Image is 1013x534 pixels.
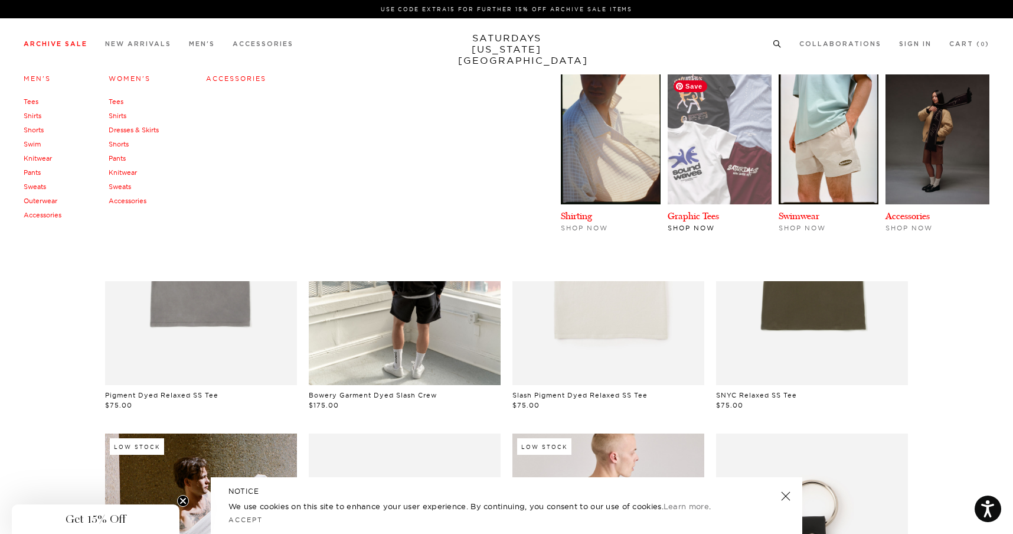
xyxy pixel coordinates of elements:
a: Dresses & Skirts [109,126,159,134]
a: Bowery Garment Dyed Slash Crew [309,391,437,399]
a: Men's [24,74,51,83]
a: Tees [109,97,123,106]
a: Swim [24,140,41,148]
a: Shirting [561,210,592,222]
a: Sign In [899,41,932,47]
a: SNYC Relaxed SS Tee [716,391,797,399]
div: Get 15% OffClose teaser [12,504,179,534]
a: Tees [24,97,38,106]
a: Accessories [885,210,930,222]
a: Collaborations [799,41,881,47]
p: We use cookies on this site to enhance your user experience. By continuing, you consent to our us... [228,500,743,512]
a: Accessories [109,197,146,205]
a: Sweats [24,183,46,191]
a: Women's [109,74,151,83]
a: Cart (0) [949,41,989,47]
h5: NOTICE [228,486,785,497]
a: New Arrivals [105,41,171,47]
a: Accept [228,516,263,524]
a: Shirts [109,112,126,120]
a: Accessories [24,211,61,219]
a: Men's [189,41,215,47]
a: Shorts [109,140,129,148]
a: SATURDAYS[US_STATE][GEOGRAPHIC_DATA] [458,32,555,66]
button: Close teaser [177,495,189,507]
span: $75.00 [105,401,132,409]
span: $175.00 [309,401,339,409]
a: Archive Sale [24,41,87,47]
a: Learn more [664,502,709,511]
a: Sweats [109,183,131,191]
a: Knitwear [24,154,52,162]
div: Low Stock [110,438,164,455]
a: Outerwear [24,197,57,205]
span: Get 15% Off [66,512,126,526]
a: Knitwear [109,168,137,177]
a: Accessories [233,41,293,47]
span: $75.00 [512,401,540,409]
a: Slash Pigment Dyed Relaxed SS Tee [512,391,648,399]
span: $75.00 [716,401,743,409]
a: Pants [24,168,41,177]
a: Shirts [24,112,41,120]
small: 0 [981,42,985,47]
a: Shorts [24,126,44,134]
a: Pigment Dyed Relaxed SS Tee [105,391,218,399]
a: Accessories [206,74,266,83]
div: Low Stock [517,438,571,455]
a: Pants [109,154,126,162]
a: Graphic Tees [668,210,719,222]
p: Use Code EXTRA15 for Further 15% Off Archive Sale Items [28,5,985,14]
a: Swimwear [779,210,819,222]
span: Save [674,80,707,92]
